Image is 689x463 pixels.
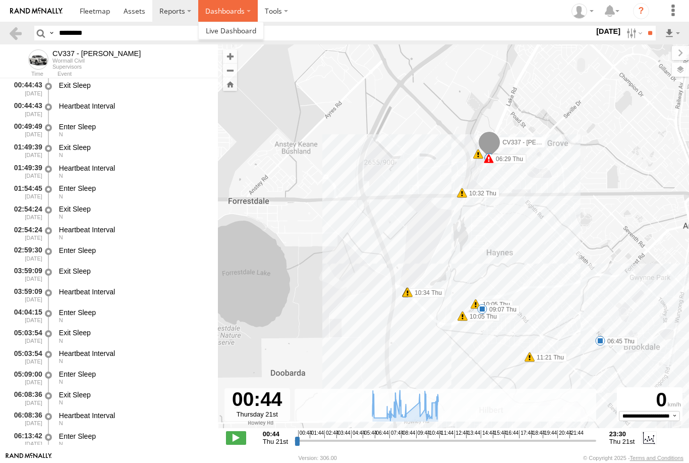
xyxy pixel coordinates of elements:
[59,81,208,90] div: Exit Sleep
[59,122,208,131] div: Enter Sleep
[618,389,681,411] div: 0
[557,430,571,438] span: 20:44
[519,430,533,438] span: 17:44
[8,26,23,40] a: Back to previous Page
[583,455,683,461] div: © Copyright 2025 -
[59,411,208,420] div: Heartbeat Interval
[59,143,208,152] div: Exit Sleep
[226,431,246,444] label: Play/Stop
[473,149,483,159] div: 7
[8,327,43,346] div: 05:03:54 [DATE]
[481,430,495,438] span: 14:44
[466,430,480,438] span: 13:44
[428,430,442,438] span: 10:44
[6,453,52,463] a: Visit our Website
[8,203,43,222] div: 02:54:24 [DATE]
[59,204,208,214] div: Exit Sleep
[530,353,567,362] label: 11:21 Thu
[223,77,237,91] button: Zoom Home
[462,189,499,198] label: 10:32 Thu
[8,306,43,325] div: 04:04:15 [DATE]
[504,430,519,438] span: 16:44
[454,430,469,438] span: 12:44
[594,26,622,37] label: [DATE]
[59,420,63,426] span: Heading: 4
[502,139,576,146] span: CV337 - [PERSON_NAME]
[59,287,208,296] div: Heartbeat Interval
[8,183,43,201] div: 01:54:45 [DATE]
[8,121,43,139] div: 00:49:49 [DATE]
[489,154,527,163] label: 11:35 Thu
[59,338,63,344] span: Heading: 9
[569,430,584,438] span: 21:44
[609,430,635,438] strong: 23:30
[8,224,43,242] div: 02:54:24 [DATE]
[8,79,43,98] div: 00:44:43 [DATE]
[630,455,683,461] a: Terms and Conditions
[52,49,141,58] div: CV337 - Johnson Taylor - View Asset History
[59,164,208,173] div: Heartbeat Interval
[482,305,520,314] label: 09:07 Thu
[463,312,500,321] label: 10:05 Thu
[8,141,43,160] div: 01:49:39 [DATE]
[223,63,237,77] button: Zoom out
[59,225,208,234] div: Heartbeat Interval
[622,26,644,40] label: Search Filter Options
[59,349,208,358] div: Heartbeat Interval
[363,430,377,438] span: 05:44
[439,430,453,438] span: 11:44
[375,430,389,438] span: 06:44
[59,214,63,220] span: Heading: 5
[59,390,208,399] div: Exit Sleep
[609,438,635,445] span: Thu 21st Aug 2025
[59,432,208,441] div: Enter Sleep
[59,101,208,111] div: Heartbeat Interval
[263,438,288,445] span: Thu 21st Aug 2025
[664,26,681,40] label: Export results as...
[531,430,545,438] span: 18:44
[8,389,43,407] div: 06:08:36 [DATE]
[47,26,55,40] label: Search Query
[59,131,63,137] span: Heading: 9
[59,234,63,240] span: Heading: 5
[299,455,337,461] div: Version: 306.00
[336,430,351,438] span: 03:44
[8,368,43,387] div: 05:09:00 [DATE]
[59,399,63,405] span: Heading: 4
[59,193,63,199] span: Heading: 5
[8,430,43,449] div: 06:13:42 [DATE]
[8,409,43,428] div: 06:08:36 [DATE]
[476,300,513,309] label: 10:05 Thu
[263,430,288,438] strong: 00:44
[59,152,63,158] span: Heading: 9
[59,358,63,364] span: Heading: 9
[493,430,507,438] span: 15:44
[59,328,208,337] div: Exit Sleep
[59,379,63,385] span: Heading: 4
[298,430,312,438] span: 00:44
[600,337,638,346] label: 06:45 Thu
[568,4,597,19] div: Brett Perry
[633,3,649,19] i: ?
[58,72,218,77] div: Event
[10,8,63,15] img: rand-logo.svg
[351,430,365,438] span: 04:44
[59,317,63,323] span: Heading: 9
[59,184,208,193] div: Enter Sleep
[489,155,526,164] label: 06:29 Thu
[8,72,43,77] div: Time
[8,100,43,119] div: 00:44:43 [DATE]
[8,244,43,263] div: 02:59:30 [DATE]
[59,441,63,447] span: Heading: 5
[389,430,404,438] span: 07:44
[8,162,43,181] div: 01:49:39 [DATE]
[59,370,208,379] div: Enter Sleep
[59,267,208,276] div: Exit Sleep
[416,430,430,438] span: 09:44
[8,286,43,304] div: 03:59:09 [DATE]
[8,265,43,284] div: 03:59:09 [DATE]
[52,64,141,70] div: Supervisors
[59,246,208,255] div: Enter Sleep
[223,49,237,63] button: Zoom in
[59,308,208,317] div: Enter Sleep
